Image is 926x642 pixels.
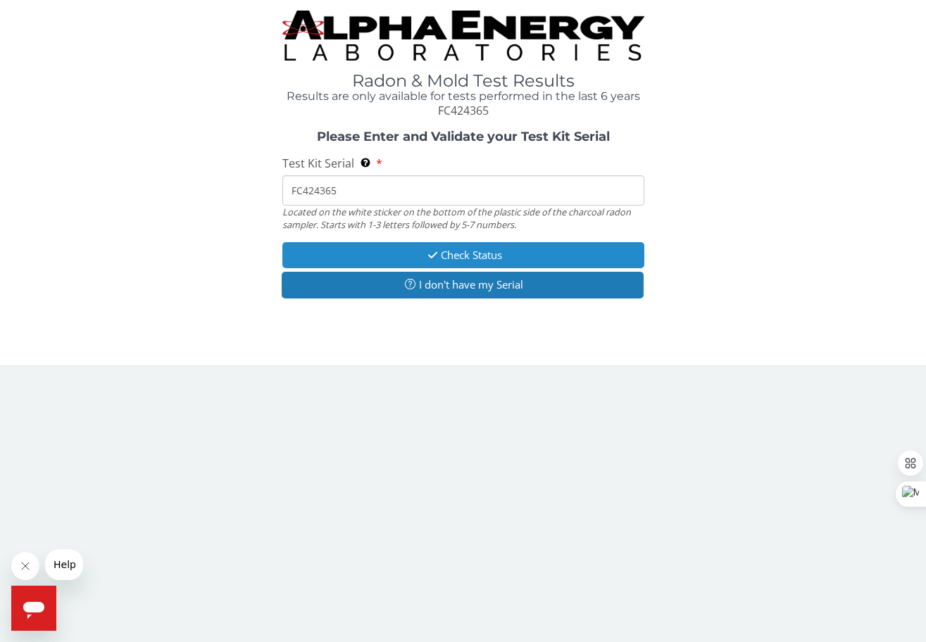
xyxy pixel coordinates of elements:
[282,72,644,90] h1: Radon & Mold Test Results
[282,242,644,268] button: Check Status
[438,103,489,118] span: FC424365
[45,549,83,580] iframe: Message from company
[282,90,644,103] h4: Results are only available for tests performed in the last 6 years
[317,129,610,144] strong: Please Enter and Validate your Test Kit Serial
[11,552,39,580] iframe: Close message
[282,11,644,61] img: TightCrop.jpg
[282,206,644,232] div: Located on the white sticker on the bottom of the plastic side of the charcoal radon sampler. Sta...
[11,586,56,631] iframe: Button to launch messaging window
[282,272,644,298] button: I don't have my Serial
[282,156,354,171] span: Test Kit Serial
